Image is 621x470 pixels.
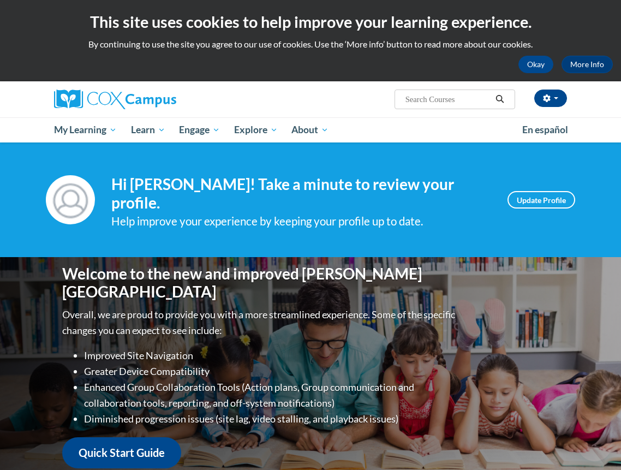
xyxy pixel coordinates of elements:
span: Learn [131,123,165,136]
img: Cox Campus [54,90,176,109]
span: En español [522,124,568,135]
div: Main menu [46,117,575,142]
input: Search Courses [404,93,492,106]
a: About [285,117,336,142]
li: Enhanced Group Collaboration Tools (Action plans, Group communication and collaboration tools, re... [84,379,458,411]
button: Search [492,93,508,106]
span: About [291,123,329,136]
span: Engage [179,123,220,136]
li: Diminished progression issues (site lag, video stalling, and playback issues) [84,411,458,427]
h2: This site uses cookies to help improve your learning experience. [8,11,613,33]
a: Quick Start Guide [62,437,181,468]
a: Learn [124,117,172,142]
span: Explore [234,123,278,136]
a: Update Profile [507,191,575,209]
p: By continuing to use the site you agree to our use of cookies. Use the ‘More info’ button to read... [8,38,613,50]
a: My Learning [47,117,124,142]
a: Engage [172,117,227,142]
h4: Hi [PERSON_NAME]! Take a minute to review your profile. [111,175,491,212]
iframe: Button to launch messaging window [577,426,612,461]
div: Help improve your experience by keeping your profile up to date. [111,212,491,230]
button: Okay [518,56,553,73]
img: Profile Image [46,175,95,224]
li: Greater Device Compatibility [84,364,458,379]
a: More Info [562,56,613,73]
p: Overall, we are proud to provide you with a more streamlined experience. Some of the specific cha... [62,307,458,338]
a: Explore [227,117,285,142]
a: En español [515,118,575,141]
button: Account Settings [534,90,567,107]
li: Improved Site Navigation [84,348,458,364]
span: My Learning [54,123,117,136]
h1: Welcome to the new and improved [PERSON_NAME][GEOGRAPHIC_DATA] [62,265,458,301]
a: Cox Campus [54,90,214,109]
